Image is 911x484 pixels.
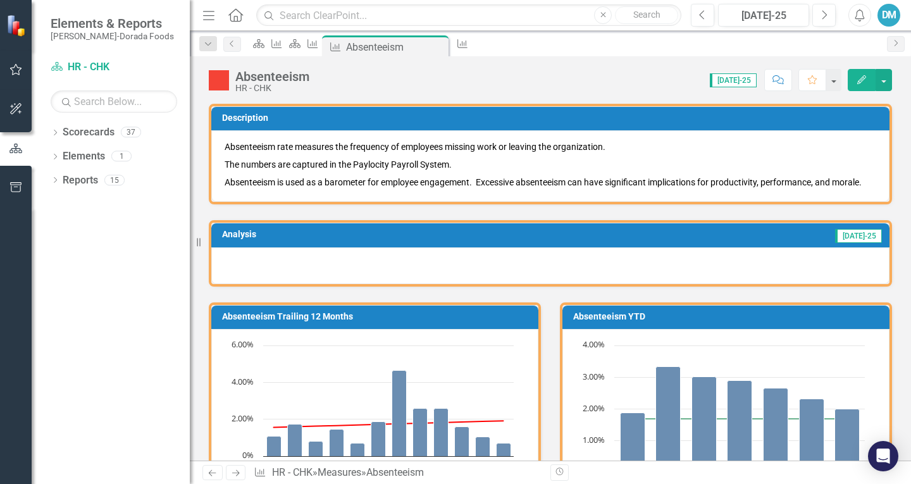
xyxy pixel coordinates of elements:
button: DM [877,4,900,27]
text: 3.00% [583,371,605,382]
path: Jun-25, 2.31213873. YTD Actual. [800,399,824,473]
path: Jul-25, 0.69892473. Monthly Actual. [497,444,511,457]
span: Elements & Reports [51,16,174,31]
a: Scorecards [63,125,115,140]
span: [DATE]-25 [710,73,757,87]
input: Search Below... [51,90,177,113]
div: » » [254,466,541,480]
path: May-25, 2.65923363. YTD Actual. [764,388,788,473]
div: Open Intercom Messenger [868,441,898,471]
path: Oct-24, 0.81818182. Monthly Actual. [309,442,323,457]
h3: Description [222,113,883,123]
a: HR - CHK [51,60,177,75]
p: The numbers are captured in the Paylocity Payroll System. [225,156,876,173]
h3: Absenteeism Trailing 12 Months [222,312,532,321]
div: [DATE]-25 [722,8,805,23]
path: Jul-25, 2.00979392. YTD Actual. [835,409,860,473]
button: Search [615,6,678,24]
div: HR - CHK [235,84,309,93]
span: [DATE]-25 [835,229,882,243]
text: 6.00% [232,338,254,350]
path: Mar-25, 3.01038062. YTD Actual. [692,377,717,473]
div: Absenteeism [366,466,424,478]
span: Search [633,9,660,20]
text: 2.00% [583,402,605,414]
div: Absenteeism [346,39,445,55]
path: Feb-25, 3.33646617. YTD Actual. [656,367,681,473]
h3: Analysis [222,230,497,239]
img: Below Plan [209,70,229,90]
img: ClearPoint Strategy [6,15,28,37]
text: 2.00% [232,413,254,424]
path: May-25, 1.61016949. Monthly Actual. [455,427,469,457]
text: 4.00% [583,338,605,350]
path: Feb-25, 4.64285714. Monthly Actual. [392,371,407,457]
text: 0% [242,449,254,461]
small: [PERSON_NAME]-Dorada Foods [51,31,174,41]
div: 1 [111,151,132,162]
path: Dec-24, 0.70546737. Monthly Actual. [350,444,365,457]
h3: Absenteeism YTD [573,312,883,321]
button: [DATE]-25 [718,4,809,27]
input: Search ClearPoint... [256,4,681,27]
path: Jan-25, 1.88492063. Monthly Actual. [371,422,386,457]
text: 4.00% [232,376,254,387]
path: Jan-25, 1.88492063. YTD Actual. [621,413,645,473]
a: HR - CHK [272,466,313,478]
g: YTD Actual, series 1 of 2. Bar series with 7 bars. [621,367,860,473]
path: Apr-25, 2.90513834. YTD Actual. [728,381,752,473]
a: Measures [318,466,361,478]
path: Sep-24, 1.72727273. Monthly Actual. [288,425,302,457]
text: 1.00% [583,434,605,445]
path: Aug-24, 1.09090909. Monthly Actual. [267,437,282,457]
div: 37 [121,127,141,138]
p: Absenteeism rate measures the frequency of employees missing work or leaving the organization. [225,140,876,156]
div: 15 [104,175,125,185]
path: Mar-25, 2.5862069. Monthly Actual. [413,409,428,457]
a: Elements [63,149,105,164]
a: Reports [63,173,98,188]
p: Absenteeism is used as a barometer for employee engagement. Excessive absenteeism can have signif... [225,173,876,189]
path: Apr-25, 2.58333333. Monthly Actual. [434,409,449,457]
path: Jun-25, 1.05263158. Monthly Actual. [476,437,490,457]
div: Absenteeism [235,70,309,84]
path: Nov-24, 1.45454545. Monthly Actual. [330,430,344,457]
